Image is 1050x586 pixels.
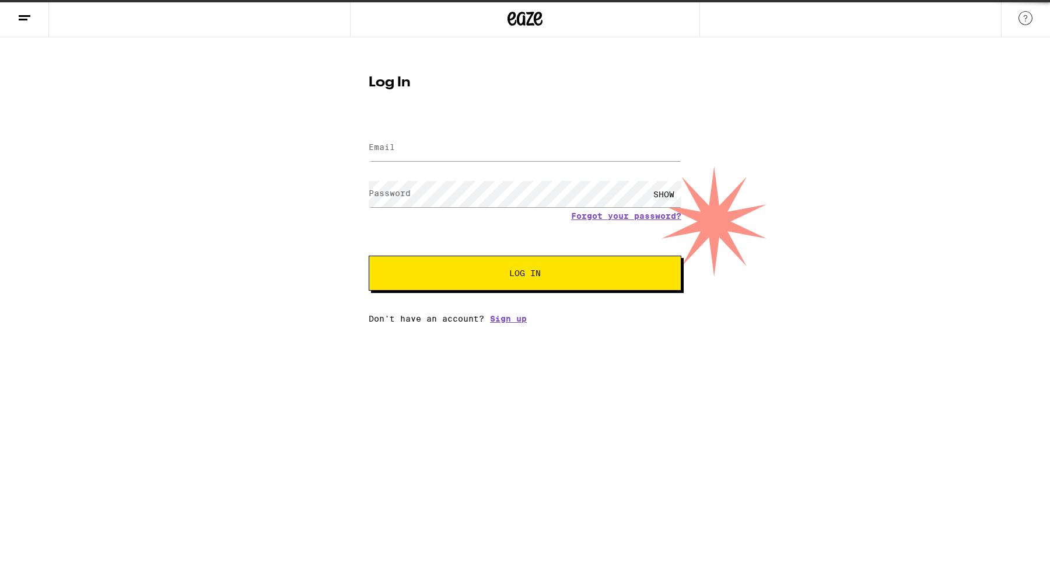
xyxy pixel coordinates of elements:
a: Sign up [490,314,527,323]
div: Don't have an account? [369,314,681,323]
div: SHOW [646,181,681,207]
a: Forgot your password? [571,211,681,221]
span: Log In [509,269,541,277]
label: Email [369,142,395,152]
label: Password [369,189,411,198]
input: Email [369,135,681,161]
button: Log In [369,256,681,291]
h1: Log In [369,76,681,90]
